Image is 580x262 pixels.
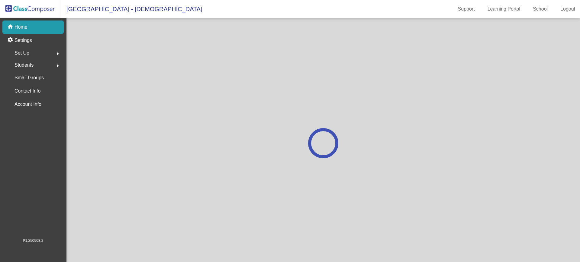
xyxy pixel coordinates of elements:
a: Learning Portal [483,4,525,14]
p: Settings [14,37,32,44]
p: Small Groups [14,74,44,82]
span: Set Up [14,49,29,57]
a: Support [453,4,480,14]
p: Contact Info [14,87,40,95]
p: Home [14,24,27,31]
mat-icon: arrow_right [54,50,61,57]
mat-icon: settings [7,37,14,44]
a: School [528,4,553,14]
mat-icon: arrow_right [54,62,61,69]
span: Students [14,61,34,69]
p: Account Info [14,100,41,109]
span: [GEOGRAPHIC_DATA] - [DEMOGRAPHIC_DATA] [60,4,202,14]
mat-icon: home [7,24,14,31]
a: Logout [556,4,580,14]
